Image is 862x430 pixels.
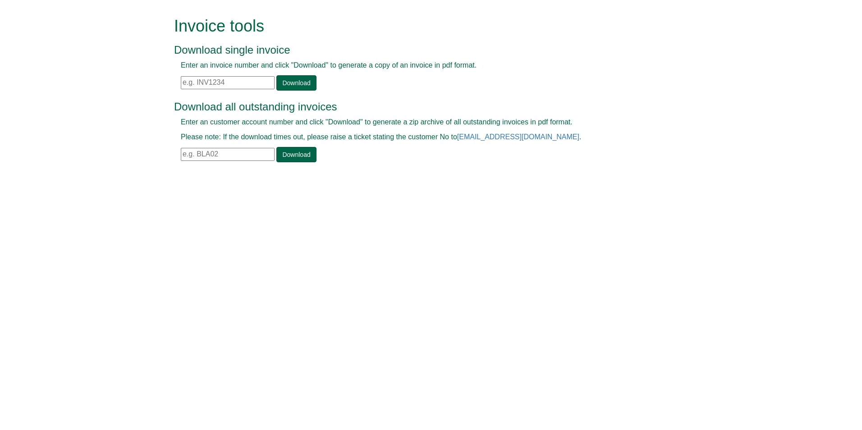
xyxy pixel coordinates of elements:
a: Download [276,147,316,162]
h3: Download single invoice [174,44,668,56]
p: Please note: If the download times out, please raise a ticket stating the customer No to . [181,132,661,142]
input: e.g. BLA02 [181,148,275,161]
p: Enter an invoice number and click "Download" to generate a copy of an invoice in pdf format. [181,60,661,71]
h3: Download all outstanding invoices [174,101,668,113]
h1: Invoice tools [174,17,668,35]
a: [EMAIL_ADDRESS][DOMAIN_NAME] [457,133,579,141]
a: Download [276,75,316,91]
input: e.g. INV1234 [181,76,275,89]
p: Enter an customer account number and click "Download" to generate a zip archive of all outstandin... [181,117,661,128]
